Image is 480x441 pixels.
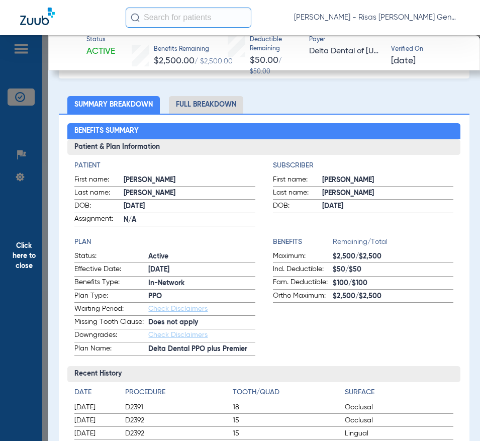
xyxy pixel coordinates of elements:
[74,343,148,356] span: Plan Name:
[148,317,255,328] span: Does not apply
[74,291,148,303] span: Plan Type:
[74,330,148,342] span: Downgrades:
[148,278,255,289] span: In-Network
[391,55,416,67] span: [DATE]
[74,415,117,425] span: [DATE]
[250,36,301,53] span: Deductible Remaining
[333,278,453,289] span: $100/$100
[273,277,333,289] span: Fam. Deductible:
[273,237,333,247] h4: Benefits
[233,387,341,401] app-breakdown-title: Tooth/Quad
[273,237,333,251] app-breakdown-title: Benefits
[233,402,341,412] span: 18
[74,402,117,412] span: [DATE]
[124,215,255,225] span: N/A
[345,387,453,398] h4: Surface
[20,8,55,25] img: Zuub Logo
[333,291,453,302] span: $2,500/$2,500
[294,13,460,23] span: [PERSON_NAME] - Risas [PERSON_NAME] General
[333,251,453,262] span: $2,500/$2,500
[273,251,333,263] span: Maximum:
[273,291,333,303] span: Ortho Maximum:
[273,201,322,213] span: DOB:
[273,160,453,171] h4: Subscriber
[148,291,255,302] span: PPO
[148,331,208,338] a: Check Disclaimers
[125,387,229,398] h4: Procedure
[154,45,233,54] span: Benefits Remaining
[148,251,255,262] span: Active
[430,393,480,441] iframe: Chat Widget
[126,8,251,28] input: Search for patients
[345,415,453,425] span: Occlusal
[131,13,140,22] img: Search Icon
[74,160,255,171] h4: Patient
[273,174,322,187] span: First name:
[233,387,341,398] h4: Tooth/Quad
[273,264,333,276] span: Ind. Deductible:
[74,387,117,401] app-breakdown-title: Date
[322,175,453,186] span: [PERSON_NAME]
[250,56,278,65] span: $50.00
[148,264,255,275] span: [DATE]
[148,344,255,355] span: Delta Dental PPO plus Premier
[67,139,460,155] h3: Patient & Plan Information
[74,264,148,276] span: Effective Date:
[74,387,117,398] h4: Date
[124,175,255,186] span: [PERSON_NAME]
[74,201,124,213] span: DOB:
[233,415,341,425] span: 15
[86,45,115,58] span: Active
[333,237,453,251] span: Remaining/Total
[125,415,229,425] span: D2392
[124,201,255,212] span: [DATE]
[333,264,453,275] span: $50/$50
[195,58,233,65] span: / $2,500.00
[74,304,148,316] span: Waiting Period:
[154,56,195,65] span: $2,500.00
[391,45,464,54] span: Verified On
[67,96,160,114] li: Summary Breakdown
[169,96,243,114] li: Full Breakdown
[309,36,382,45] span: Payer
[345,402,453,412] span: Occlusal
[74,188,124,200] span: Last name:
[345,428,453,438] span: Lingual
[74,428,117,438] span: [DATE]
[124,188,255,199] span: [PERSON_NAME]
[67,366,460,382] h3: Recent History
[309,45,382,58] span: Delta Dental of [US_STATE]
[322,188,453,199] span: [PERSON_NAME]
[74,237,255,247] h4: Plan
[148,305,208,312] a: Check Disclaimers
[67,123,460,139] h2: Benefits Summary
[322,201,453,212] span: [DATE]
[125,428,229,438] span: D2392
[233,428,341,438] span: 15
[74,174,124,187] span: First name:
[86,36,115,45] span: Status
[74,251,148,263] span: Status:
[74,277,148,289] span: Benefits Type:
[125,387,229,401] app-breakdown-title: Procedure
[74,214,124,226] span: Assignment:
[125,402,229,412] span: D2391
[345,387,453,401] app-breakdown-title: Surface
[74,317,148,329] span: Missing Tooth Clause:
[273,188,322,200] span: Last name:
